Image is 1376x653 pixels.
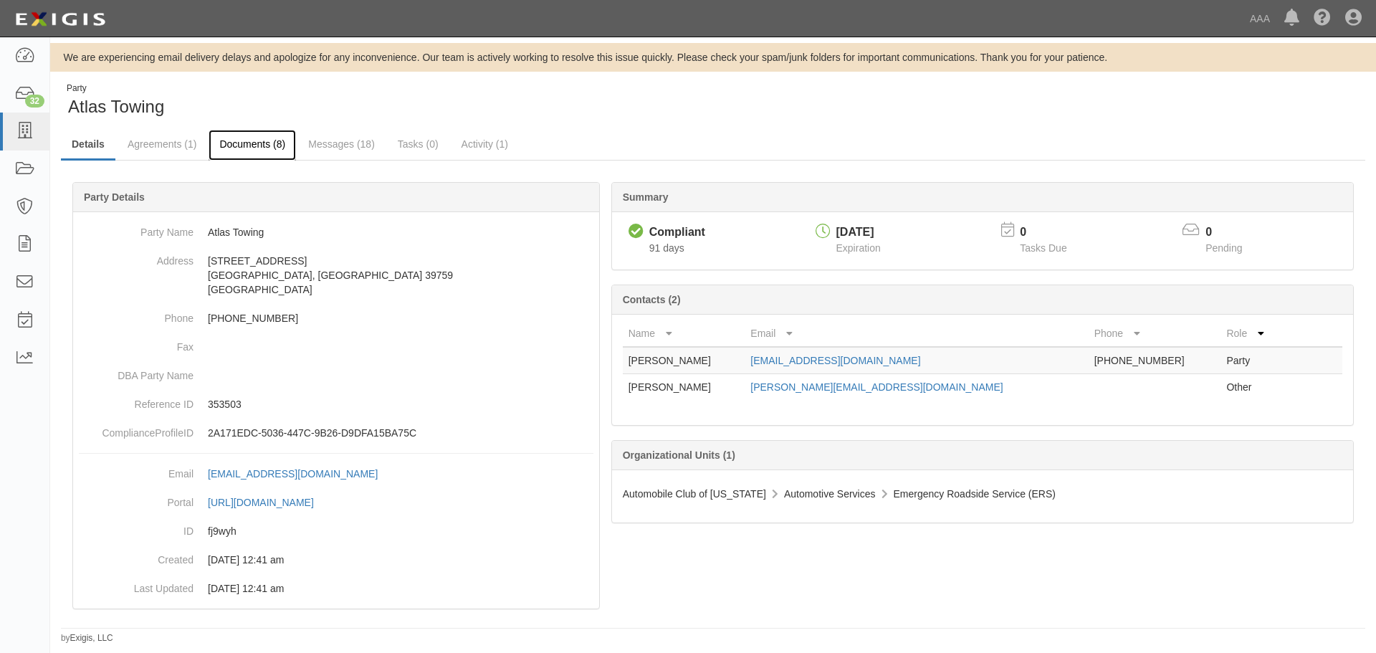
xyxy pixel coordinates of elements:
img: logo-5460c22ac91f19d4615b14bd174203de0afe785f0fc80cf4dbbc73dc1793850b.png [11,6,110,32]
td: Party [1220,347,1285,374]
i: Help Center - Complianz [1314,10,1331,27]
div: [DATE] [836,224,881,241]
p: 2A171EDC-5036-447C-9B26-D9DFA15BA75C [208,426,593,440]
b: Contacts (2) [623,294,681,305]
span: Since 05/20/2025 [649,242,684,254]
td: [PERSON_NAME] [623,347,745,374]
div: Atlas Towing [61,82,702,119]
div: Compliant [649,224,705,241]
th: Role [1220,320,1285,347]
span: Automobile Club of [US_STATE] [623,488,766,500]
td: [PERSON_NAME] [623,374,745,401]
dt: Portal [79,488,193,510]
a: AAA [1243,4,1277,33]
dd: Atlas Towing [79,218,593,247]
a: [EMAIL_ADDRESS][DOMAIN_NAME] [750,355,920,366]
a: [PERSON_NAME][EMAIL_ADDRESS][DOMAIN_NAME] [750,381,1003,393]
small: by [61,632,113,644]
a: Activity (1) [451,130,519,158]
dt: Last Updated [79,574,193,596]
span: Atlas Towing [68,97,164,116]
span: Emergency Roadside Service (ERS) [894,488,1056,500]
div: Party [67,82,164,95]
dt: Created [79,545,193,567]
dt: Address [79,247,193,268]
dt: ComplianceProfileID [79,419,193,440]
a: Agreements (1) [117,130,207,158]
p: 0 [1205,224,1260,241]
a: Details [61,130,115,161]
a: [URL][DOMAIN_NAME] [208,497,330,508]
span: Tasks Due [1020,242,1066,254]
dt: ID [79,517,193,538]
td: [PHONE_NUMBER] [1089,347,1221,374]
dt: Party Name [79,218,193,239]
th: Phone [1089,320,1221,347]
dt: Phone [79,304,193,325]
div: [EMAIL_ADDRESS][DOMAIN_NAME] [208,467,378,481]
a: Tasks (0) [387,130,449,158]
a: Messages (18) [297,130,386,158]
b: Summary [623,191,669,203]
a: [EMAIL_ADDRESS][DOMAIN_NAME] [208,468,393,480]
dt: Email [79,459,193,481]
p: 353503 [208,397,593,411]
span: Pending [1205,242,1242,254]
div: 32 [25,95,44,108]
b: Party Details [84,191,145,203]
dd: 03/10/2023 12:41 am [79,545,593,574]
b: Organizational Units (1) [623,449,735,461]
dt: DBA Party Name [79,361,193,383]
i: Compliant [629,224,644,239]
span: Automotive Services [784,488,876,500]
dd: fj9wyh [79,517,593,545]
dd: [STREET_ADDRESS] [GEOGRAPHIC_DATA], [GEOGRAPHIC_DATA] 39759 [GEOGRAPHIC_DATA] [79,247,593,304]
th: Email [745,320,1088,347]
th: Name [623,320,745,347]
dt: Reference ID [79,390,193,411]
dd: 03/10/2023 12:41 am [79,574,593,603]
a: Exigis, LLC [70,633,113,643]
a: Documents (8) [209,130,296,161]
td: Other [1220,374,1285,401]
div: We are experiencing email delivery delays and apologize for any inconvenience. Our team is active... [50,50,1376,65]
dd: [PHONE_NUMBER] [79,304,593,333]
span: Expiration [836,242,881,254]
dt: Fax [79,333,193,354]
p: 0 [1020,224,1084,241]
